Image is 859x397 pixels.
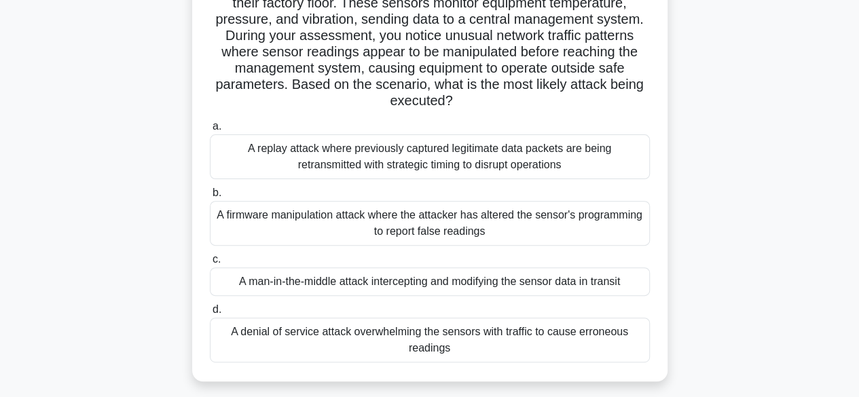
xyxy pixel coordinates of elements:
div: A replay attack where previously captured legitimate data packets are being retransmitted with st... [210,134,650,179]
div: A man-in-the-middle attack intercepting and modifying the sensor data in transit [210,267,650,296]
div: A firmware manipulation attack where the attacker has altered the sensor's programming to report ... [210,201,650,246]
span: b. [213,187,221,198]
span: c. [213,253,221,265]
span: a. [213,120,221,132]
div: A denial of service attack overwhelming the sensors with traffic to cause erroneous readings [210,318,650,362]
span: d. [213,303,221,315]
